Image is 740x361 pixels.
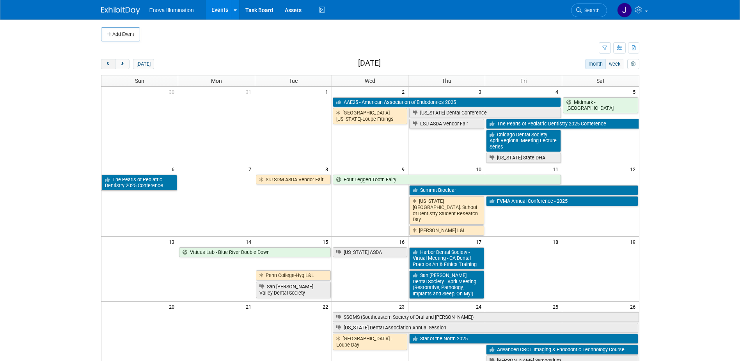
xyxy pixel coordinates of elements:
[486,345,638,355] a: Advanced CBCT Imaging & Endodontic Technology Course
[629,237,639,247] span: 19
[582,7,600,13] span: Search
[248,164,255,174] span: 7
[101,27,140,41] button: Add Event
[365,78,375,84] span: Wed
[486,119,639,129] a: The Pearls of Pediatric Dentistry 2025 Conference
[333,334,408,350] a: [GEOGRAPHIC_DATA] - Loupe Day
[245,237,255,247] span: 14
[333,97,561,107] a: AAE25 - American Association of Endodontics 2025
[135,78,144,84] span: Sun
[171,164,178,174] span: 6
[101,175,177,191] a: The Pearls of Pediatric Dentistry 2025 Conference
[442,78,451,84] span: Thu
[256,270,331,281] a: Penn College-Hyg L&L
[585,59,606,69] button: month
[475,237,485,247] span: 17
[149,7,194,13] span: Enova Illumination
[211,78,222,84] span: Mon
[256,282,331,298] a: San [PERSON_NAME] Valley Dental Society
[596,78,605,84] span: Sat
[552,164,562,174] span: 11
[168,87,178,97] span: 30
[322,302,332,311] span: 22
[115,59,130,69] button: next
[325,87,332,97] span: 1
[401,164,408,174] span: 9
[486,196,638,206] a: FVMA Annual Conference - 2025
[632,87,639,97] span: 5
[245,302,255,311] span: 21
[325,164,332,174] span: 8
[256,175,331,185] a: SIU SDM ASDA-Vendor Fair
[629,302,639,311] span: 26
[333,247,408,257] a: [US_STATE] ASDA
[605,59,623,69] button: week
[409,334,638,344] a: Star of the North 2025
[168,237,178,247] span: 13
[101,7,140,14] img: ExhibitDay
[520,78,527,84] span: Fri
[101,59,115,69] button: prev
[289,78,298,84] span: Tue
[409,270,484,299] a: San [PERSON_NAME] Dental Society - April Meeting (Restorative, Pathology, Implants and Sleep, Oh ...
[409,196,484,225] a: [US_STATE][GEOGRAPHIC_DATA]. School of Dentistry-Student Research Day
[409,247,484,270] a: Harbor Dental Society - Virtual Meeting - CA Dental Practice Art & Ethics Training
[627,59,639,69] button: myCustomButton
[631,62,636,67] i: Personalize Calendar
[552,237,562,247] span: 18
[409,108,561,118] a: [US_STATE] Dental Conference
[133,59,154,69] button: [DATE]
[322,237,332,247] span: 15
[563,97,638,113] a: Midmark - [GEOGRAPHIC_DATA]
[617,3,632,18] img: Janelle Tlusty
[409,225,484,236] a: [PERSON_NAME] L&L
[333,312,639,322] a: SSOMS (Southeastern Society of Oral and [PERSON_NAME])
[475,302,485,311] span: 24
[245,87,255,97] span: 31
[629,164,639,174] span: 12
[168,302,178,311] span: 20
[409,119,484,129] a: LSU ASDA Vendor Fair
[179,247,331,257] a: Viticus Lab - Blue River Double Down
[333,175,561,185] a: Four Legged Tooth Fairy
[552,302,562,311] span: 25
[571,4,607,17] a: Search
[358,59,381,68] h2: [DATE]
[333,108,408,124] a: [GEOGRAPHIC_DATA][US_STATE]-Loupe Fittings
[409,185,638,195] a: Summit Bioclear
[398,302,408,311] span: 23
[486,130,561,152] a: Chicago Dental Society - April Regional Meeting Lecture Series
[478,87,485,97] span: 3
[475,164,485,174] span: 10
[398,237,408,247] span: 16
[486,153,561,163] a: [US_STATE] State DHA
[555,87,562,97] span: 4
[401,87,408,97] span: 2
[333,323,638,333] a: [US_STATE] Dental Association Annual Session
